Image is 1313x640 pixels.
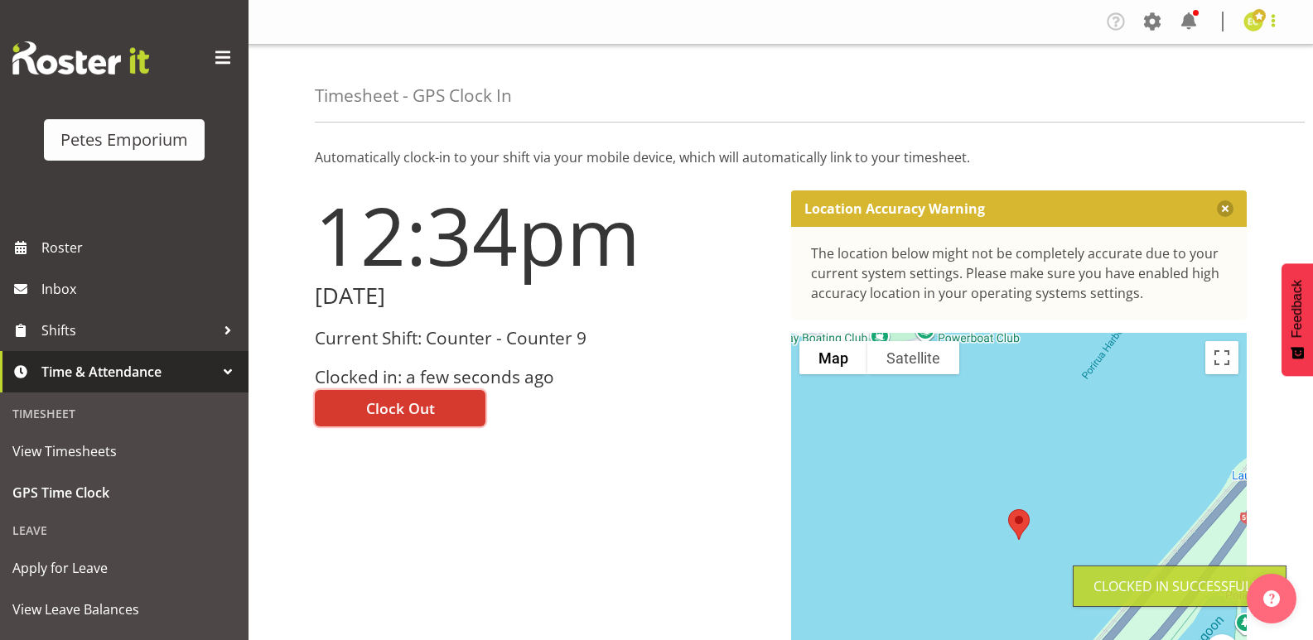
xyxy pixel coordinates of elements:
h3: Current Shift: Counter - Counter 9 [315,329,771,348]
img: Rosterit website logo [12,41,149,75]
span: View Timesheets [12,439,236,464]
span: GPS Time Clock [12,480,236,505]
span: Apply for Leave [12,556,236,580]
button: Toggle fullscreen view [1205,341,1238,374]
img: emma-croft7499.jpg [1243,12,1263,31]
div: Clocked in Successfully [1093,576,1266,596]
a: View Leave Balances [4,589,244,630]
span: Roster [41,235,240,260]
h4: Timesheet - GPS Clock In [315,86,512,105]
h1: 12:34pm [315,190,771,280]
a: View Timesheets [4,431,244,472]
div: Leave [4,513,244,547]
a: Apply for Leave [4,547,244,589]
div: Petes Emporium [60,128,188,152]
div: Timesheet [4,397,244,431]
h3: Clocked in: a few seconds ago [315,368,771,387]
button: Show satellite imagery [867,341,959,374]
a: GPS Time Clock [4,472,244,513]
span: Clock Out [366,397,435,419]
span: Time & Attendance [41,359,215,384]
span: Inbox [41,277,240,301]
p: Automatically clock-in to your shift via your mobile device, which will automatically link to you... [315,147,1247,167]
span: Feedback [1290,280,1305,338]
span: View Leave Balances [12,597,236,622]
span: Shifts [41,318,215,343]
div: The location below might not be completely accurate due to your current system settings. Please m... [811,243,1228,303]
p: Location Accuracy Warning [804,200,985,217]
button: Clock Out [315,390,485,426]
img: help-xxl-2.png [1263,590,1280,607]
h2: [DATE] [315,283,771,309]
button: Feedback - Show survey [1282,263,1313,376]
button: Show street map [799,341,867,374]
button: Close message [1217,200,1233,217]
